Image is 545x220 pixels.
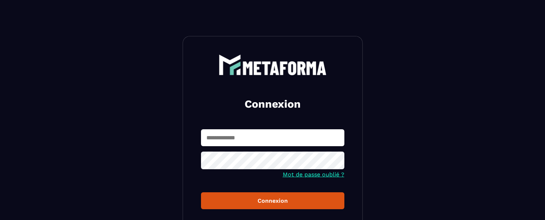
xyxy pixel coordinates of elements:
button: Connexion [201,192,344,209]
h2: Connexion [210,97,336,111]
a: logo [201,54,344,75]
img: logo [219,54,327,75]
div: Connexion [207,197,339,204]
a: Mot de passe oublié ? [283,171,344,178]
